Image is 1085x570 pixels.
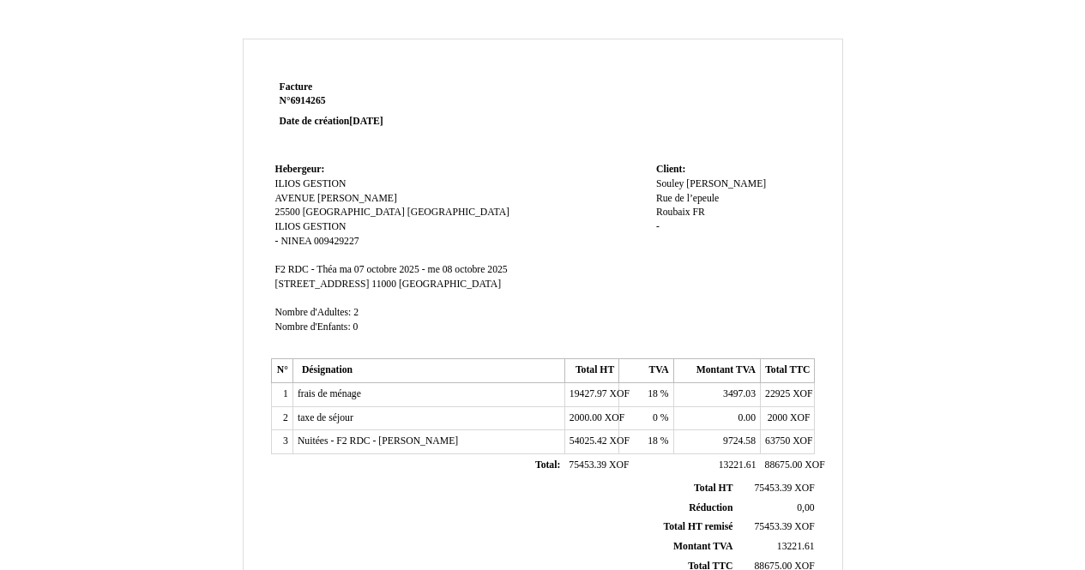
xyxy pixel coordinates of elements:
span: Hebergeur: [275,164,325,175]
span: 88675.00 [765,459,803,471]
td: % [619,406,673,430]
span: [DATE] [349,116,383,127]
span: Nuitées - F2 RDC - [PERSON_NAME] [298,435,458,447]
span: Nombre d'Adultes: [275,307,352,318]
span: 22925 [765,388,790,399]
span: frais de ménage [298,388,361,399]
span: ILIOS GESTION [275,178,347,189]
td: 3 [271,430,292,454]
span: 54025.42 [570,435,607,447]
span: 25500 [275,207,300,218]
th: Désignation [292,359,564,383]
span: 2000.00 [570,412,602,423]
span: Réduction [689,502,732,513]
span: [STREET_ADDRESS] [275,279,370,290]
strong: N° [280,94,485,108]
td: XOF [564,454,618,478]
td: XOF [736,479,817,498]
td: XOF [564,406,618,430]
td: XOF [564,383,618,407]
span: 63750 [765,435,790,447]
td: 1 [271,383,292,407]
span: 11000 [371,279,396,290]
span: 2 [353,307,359,318]
td: XOF [761,383,815,407]
span: 75453.39 [755,521,793,532]
span: 19427.97 [570,388,607,399]
th: Montant TVA [673,359,760,383]
td: % [619,430,673,454]
span: 9724.58 [723,435,756,447]
span: ma 07 octobre 2025 - me 08 octobre 2025 [340,264,508,275]
span: Total HT [694,483,732,494]
span: 13221.61 [719,459,756,471]
span: Facture [280,81,313,93]
span: 0,00 [797,502,814,513]
span: 6914265 [291,95,326,106]
span: [GEOGRAPHIC_DATA] [399,279,501,290]
span: 0.00 [738,412,756,423]
span: 3497.03 [723,388,756,399]
strong: Date de création [280,116,383,127]
td: XOF [761,454,815,478]
span: 0 [353,321,359,333]
span: Rue de l’epeule [656,193,719,204]
span: NINEA 009429227 [280,236,359,247]
span: - [275,236,279,247]
span: 2000 [768,412,787,423]
span: AVENUE [PERSON_NAME] [275,193,397,204]
span: F2 RDC - Théa [275,264,337,275]
span: Roubaix [656,207,690,218]
th: Total HT [564,359,618,383]
td: 2 [271,406,292,430]
span: 13221.61 [777,541,815,552]
th: TVA [619,359,673,383]
td: XOF [736,518,817,537]
span: FR [693,207,705,218]
span: 18 [648,388,658,399]
span: 0 [653,412,658,423]
span: ILIOS [275,221,301,232]
td: XOF [761,406,815,430]
span: GESTION [303,221,346,232]
span: taxe de séjour [298,412,353,423]
span: Total: [535,459,560,471]
span: Total HT remisé [663,521,732,532]
span: Montant TVA [673,541,732,552]
td: XOF [761,430,815,454]
span: - [656,221,660,232]
span: [GEOGRAPHIC_DATA] [407,207,509,218]
span: [PERSON_NAME] [686,178,766,189]
span: 75453.39 [569,459,606,471]
span: 18 [648,435,658,447]
td: % [619,383,673,407]
span: 75453.39 [755,483,793,494]
span: [GEOGRAPHIC_DATA] [303,207,405,218]
span: Nombre d'Enfants: [275,321,351,333]
th: Total TTC [761,359,815,383]
span: Client: [656,164,685,175]
td: XOF [564,430,618,454]
span: Souley [656,178,684,189]
th: N° [271,359,292,383]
